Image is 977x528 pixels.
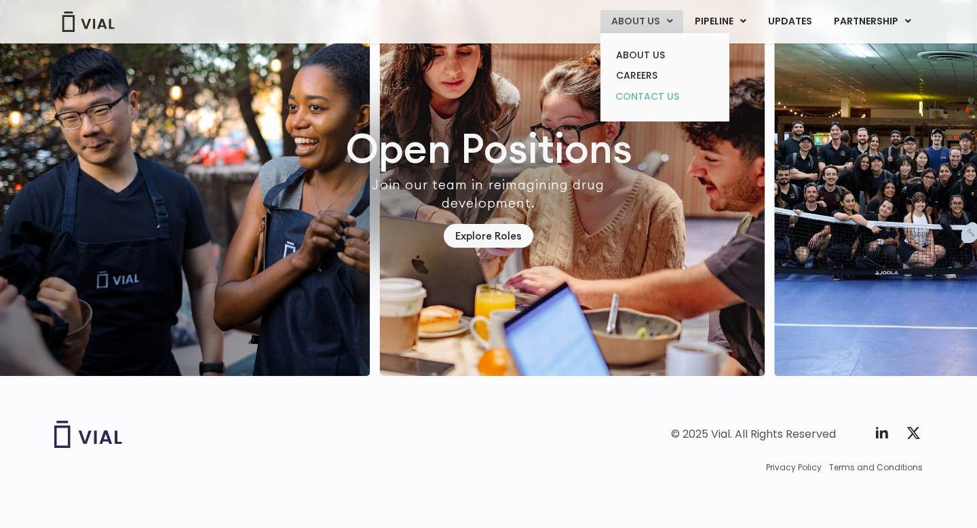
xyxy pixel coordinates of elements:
[823,10,922,33] a: PARTNERSHIPMenu Toggle
[605,86,724,108] a: CONTACT US
[605,45,724,66] a: ABOUT US
[684,10,756,33] a: PIPELINEMenu Toggle
[605,65,724,86] a: CAREERS
[61,12,115,32] img: Vial Logo
[766,461,822,474] a: Privacy Policy
[829,461,923,474] a: Terms and Conditions
[757,10,822,33] a: UPDATES
[54,421,122,448] img: Vial logo wih "Vial" spelled out
[600,10,683,33] a: ABOUT USMenu Toggle
[671,427,836,442] div: © 2025 Vial. All Rights Reserved
[444,224,533,248] a: Explore Roles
